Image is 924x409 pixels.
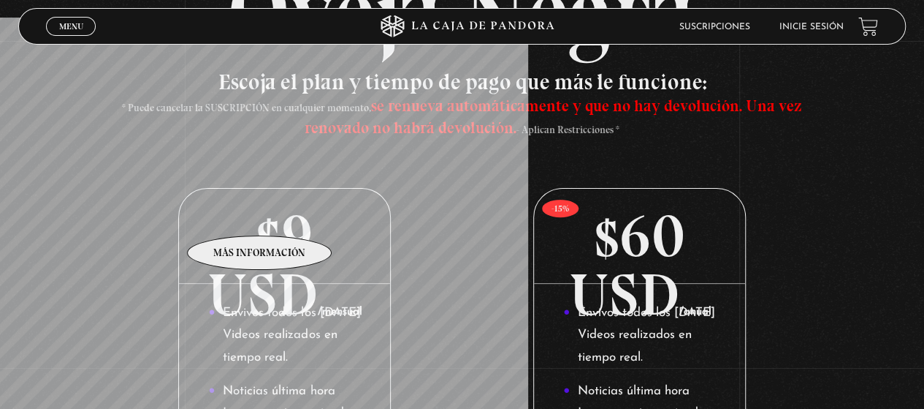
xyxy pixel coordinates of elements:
[858,17,878,37] a: View your shopping cart
[107,71,817,137] h3: Escoja el plan y tiempo de pago que más le funcione:
[59,22,83,31] span: Menu
[122,102,802,136] span: * Puede cancelar la SUSCRIPCIÓN en cualquier momento, - Aplican Restricciones *
[179,189,390,284] p: $9 USD
[779,23,844,31] a: Inicie sesión
[679,23,750,31] a: Suscripciones
[54,34,88,45] span: Cerrar
[534,189,745,284] p: $60 USD
[305,96,802,138] span: se renueva automáticamente y que no hay devolución. Una vez renovado no habrá devolución.
[563,302,715,369] li: Envivos todos los [DATE] Videos realizados en tiempo real.
[208,302,360,369] li: Envivos todos los [DATE] Videos realizados en tiempo real.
